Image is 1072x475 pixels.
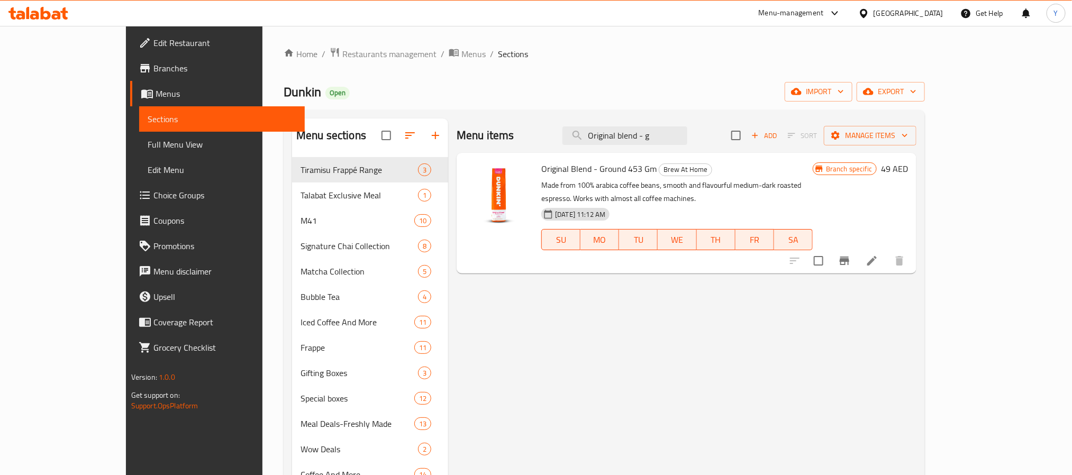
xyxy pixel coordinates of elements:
button: Add [747,127,781,144]
span: 11 [415,317,431,327]
div: Tiramisu Frappé Range3 [292,157,448,182]
span: 11 [415,343,431,353]
h6: 49 AED [881,161,908,176]
span: 12 [415,394,431,404]
a: Restaurants management [330,47,437,61]
div: Matcha Collection [301,265,418,278]
div: items [418,443,431,455]
span: Edit Restaurant [153,36,296,49]
span: Grocery Checklist [153,341,296,354]
span: Restaurants management [342,48,437,60]
div: items [418,290,431,303]
div: Gifting Boxes3 [292,360,448,386]
span: SA [778,232,808,248]
a: Full Menu View [139,132,305,157]
div: items [414,417,431,430]
div: [GEOGRAPHIC_DATA] [874,7,943,19]
a: Edit Menu [139,157,305,182]
span: Upsell [153,290,296,303]
span: Tiramisu Frappé Range [301,163,418,176]
span: [DATE] 11:12 AM [551,209,610,220]
a: Menus [130,81,305,106]
span: Add [750,130,778,142]
div: items [418,265,431,278]
a: Grocery Checklist [130,335,305,360]
button: Branch-specific-item [832,248,857,273]
a: Sections [139,106,305,132]
span: Bubble Tea [301,290,418,303]
span: Original Blend - Ground 453 Gm [541,161,657,177]
span: Sections [498,48,528,60]
button: TU [619,229,658,250]
a: Edit Restaurant [130,30,305,56]
div: Frappe11 [292,335,448,360]
a: Support.OpsPlatform [131,399,198,413]
div: items [414,316,431,328]
div: Matcha Collection5 [292,259,448,284]
span: Full Menu View [148,138,296,151]
button: delete [887,248,912,273]
button: Add section [423,123,448,148]
button: export [857,82,925,102]
button: TH [697,229,735,250]
span: Menu disclaimer [153,265,296,278]
div: Signature Chai Collection [301,240,418,252]
span: 10 [415,216,431,226]
div: Special boxes12 [292,386,448,411]
span: Manage items [832,129,908,142]
span: Select section [725,124,747,147]
span: import [793,85,844,98]
span: 3 [419,368,431,378]
span: SU [546,232,576,248]
span: 4 [419,292,431,302]
span: Promotions [153,240,296,252]
span: Meal Deals-Freshly Made [301,417,414,430]
span: FR [740,232,770,248]
span: Talabat Exclusive Meal [301,189,418,202]
span: 5 [419,267,431,277]
div: Brew At Home [659,163,712,176]
nav: breadcrumb [284,47,925,61]
button: Manage items [824,126,916,145]
span: Y [1054,7,1058,19]
div: Talabat Exclusive Meal1 [292,182,448,208]
span: 8 [419,241,431,251]
span: WE [662,232,692,248]
div: Iced Coffee And More11 [292,309,448,335]
span: Branch specific [822,164,876,174]
span: Select section first [781,127,824,144]
button: FR [735,229,774,250]
span: Wow Deals [301,443,418,455]
span: Gifting Boxes [301,367,418,379]
button: import [785,82,852,102]
button: WE [658,229,696,250]
a: Menu disclaimer [130,259,305,284]
div: items [414,214,431,227]
span: 3 [419,165,431,175]
span: Choice Groups [153,189,296,202]
span: Frappe [301,341,414,354]
span: Coverage Report [153,316,296,328]
span: Menus [156,87,296,100]
a: Coverage Report [130,309,305,335]
span: Iced Coffee And More [301,316,414,328]
a: Upsell [130,284,305,309]
div: Special boxes [301,392,414,405]
a: Choice Groups [130,182,305,208]
h2: Menu sections [296,127,366,143]
span: MO [585,232,615,248]
div: items [418,189,431,202]
a: Promotions [130,233,305,259]
div: Wow Deals2 [292,436,448,462]
span: Open [325,88,350,97]
div: Meal Deals-Freshly Made13 [292,411,448,436]
span: 13 [415,419,431,429]
div: M4110 [292,208,448,233]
